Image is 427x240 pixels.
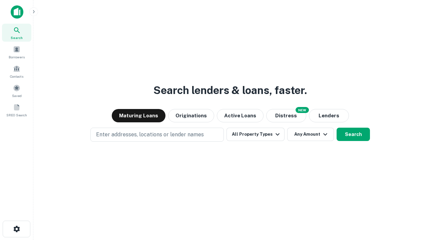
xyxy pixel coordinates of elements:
[153,82,307,98] h3: Search lenders & loans, faster.
[12,93,22,98] span: Saved
[2,24,31,42] a: Search
[309,109,349,122] button: Lenders
[296,107,309,113] div: NEW
[287,128,334,141] button: Any Amount
[11,35,23,40] span: Search
[2,82,31,100] a: Saved
[11,5,23,19] img: capitalize-icon.png
[168,109,214,122] button: Originations
[266,109,306,122] button: Search distressed loans with lien and other non-mortgage details.
[10,74,23,79] span: Contacts
[2,43,31,61] a: Borrowers
[96,131,204,139] p: Enter addresses, locations or lender names
[90,128,224,142] button: Enter addresses, locations or lender names
[217,109,264,122] button: Active Loans
[2,62,31,80] a: Contacts
[2,101,31,119] a: SREO Search
[227,128,285,141] button: All Property Types
[337,128,370,141] button: Search
[394,187,427,219] iframe: Chat Widget
[6,112,27,118] span: SREO Search
[112,109,165,122] button: Maturing Loans
[9,54,25,60] span: Borrowers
